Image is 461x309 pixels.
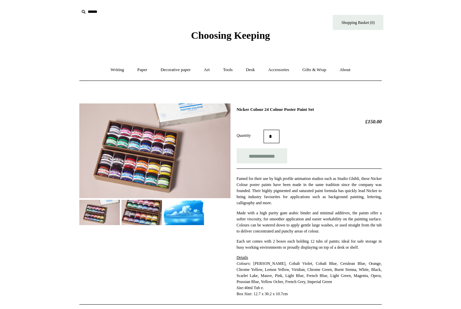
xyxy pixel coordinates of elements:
[79,200,120,225] img: Nicker Colour 24 Colour Poster Paint Set
[164,200,204,225] img: Nicker Colour 24 Colour Poster Paint Set
[191,35,270,40] a: Choosing Keeping
[217,61,239,79] a: Tools
[237,210,382,234] p: Made with a high purity gum arabic binder and minimal additives, the paints offer a softer viscos...
[198,61,216,79] a: Art
[237,254,382,297] p: : [PERSON_NAME], Cobalt Violet, Cobalt Blue, Cerulean Blue, Orange, Chrome Yellow, Lemon Yellow, ...
[105,61,130,79] a: Writing
[296,61,332,79] a: Gifts & Wrap
[237,119,382,125] h2: £150.00
[237,261,250,266] em: Colours
[237,255,248,260] span: Details
[121,200,162,225] img: Nicker Colour 24 Colour Poster Paint Set
[262,61,295,79] a: Accessories
[237,176,382,206] p: Famed for their use by high profile animation studios such as Studio Ghibli, these Nicker Colour ...
[333,15,383,30] a: Shopping Basket (0)
[240,61,261,79] a: Desk
[237,285,244,290] em: Size:
[155,61,197,79] a: Decorative paper
[191,30,270,41] span: Choosing Keeping
[79,103,231,198] img: Nicker Colour 24 Colour Poster Paint Set
[237,238,382,250] p: Each set comes with 2 boxes each holding 12 tubs of paints; ideal for safe storage in busy workin...
[131,61,154,79] a: Paper
[237,132,264,138] label: Quantity
[237,107,382,112] h1: Nicker Colour 24 Colour Poster Paint Set
[333,61,357,79] a: About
